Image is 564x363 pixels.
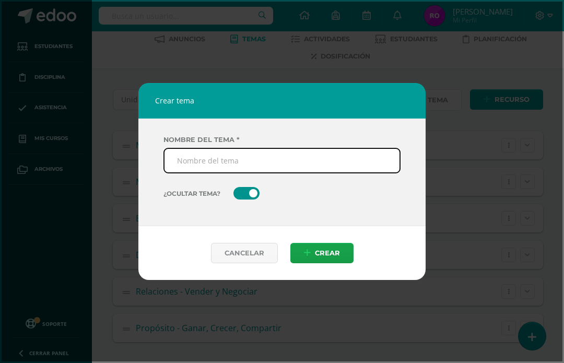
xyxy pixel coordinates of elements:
span: ¿Ocultar tema? [163,190,220,197]
div: Crear tema [138,83,426,119]
a: Cancelar [211,243,278,263]
label: Nombre del tema * [163,136,401,144]
span: Crear [315,243,340,263]
input: Nombre del tema [163,148,401,173]
button: Crear [290,243,354,263]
